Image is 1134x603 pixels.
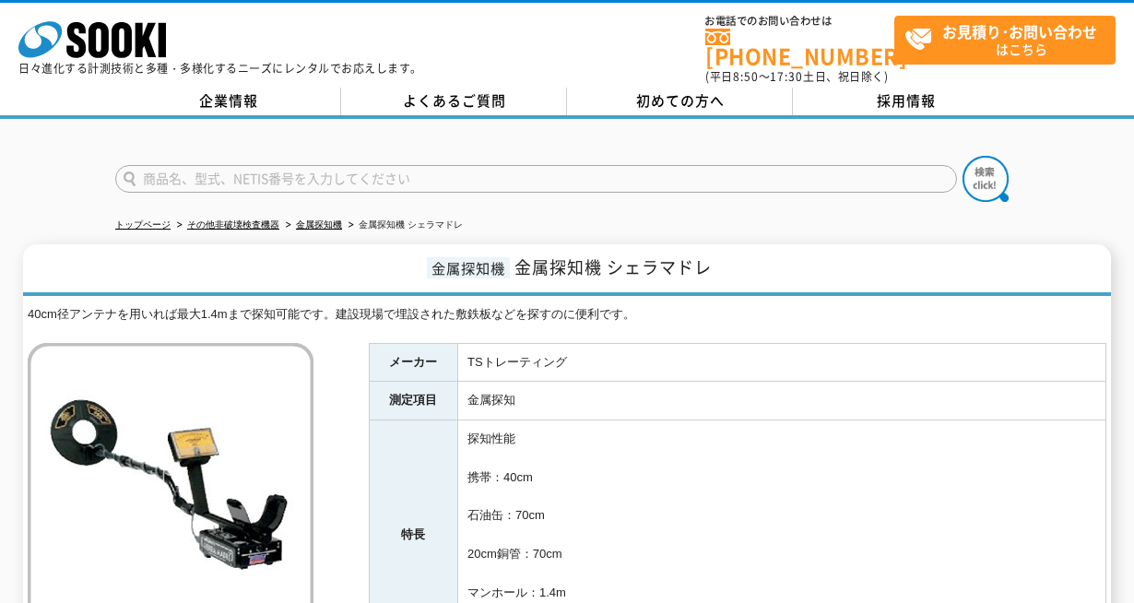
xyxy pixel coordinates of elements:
a: よくあるご質問 [341,88,567,115]
span: はこちら [904,17,1115,63]
span: 初めての方へ [636,90,725,111]
li: 金属探知機 シェラマドレ [345,216,463,235]
img: btn_search.png [963,156,1009,202]
div: 40cm径アンテナを用いれば最大1.4mまで探知可能です。建設現場で埋設された敷鉄板などを探すのに便利です。 [28,305,1106,325]
td: 金属探知 [457,382,1105,420]
span: 金属探知機 シェラマドレ [514,254,712,279]
a: 金属探知機 [296,219,342,230]
span: 17:30 [770,68,803,85]
span: お電話でのお問い合わせは [705,16,894,27]
a: 企業情報 [115,88,341,115]
a: 採用情報 [793,88,1019,115]
a: トップページ [115,219,171,230]
a: お見積り･お問い合わせはこちら [894,16,1116,65]
a: [PHONE_NUMBER] [705,29,894,66]
p: 日々進化する計測技術と多種・多様化するニーズにレンタルでお応えします。 [18,63,422,74]
a: 初めての方へ [567,88,793,115]
span: 8:50 [733,68,759,85]
a: その他非破壊検査機器 [187,219,279,230]
span: (平日 ～ 土日、祝日除く) [705,68,888,85]
input: 商品名、型式、NETIS番号を入力してください [115,165,957,193]
td: TSトレーティング [457,343,1105,382]
th: 測定項目 [369,382,457,420]
th: メーカー [369,343,457,382]
span: 金属探知機 [427,257,510,278]
strong: お見積り･お問い合わせ [942,20,1097,42]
